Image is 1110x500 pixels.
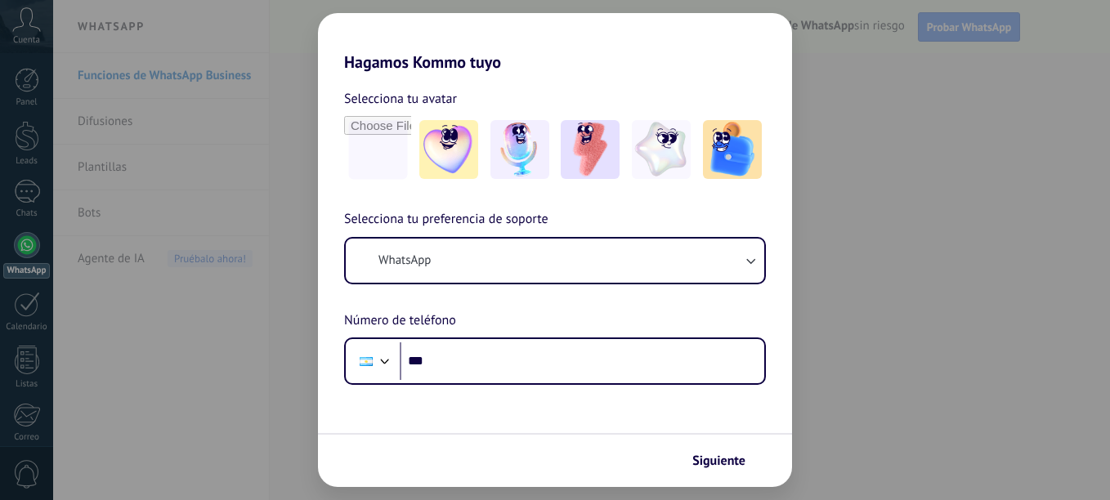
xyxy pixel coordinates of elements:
img: -2.jpeg [490,120,549,179]
span: Selecciona tu preferencia de soporte [344,209,548,230]
span: WhatsApp [378,252,431,269]
span: Siguiente [692,455,745,467]
span: Número de teléfono [344,310,456,332]
img: -1.jpeg [419,120,478,179]
img: -4.jpeg [632,120,691,179]
span: Selecciona tu avatar [344,88,457,109]
h2: Hagamos Kommo tuyo [318,13,792,72]
button: WhatsApp [346,239,764,283]
div: Argentina: + 54 [351,344,382,378]
img: -3.jpeg [561,120,620,179]
button: Siguiente [685,447,768,475]
img: -5.jpeg [703,120,762,179]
